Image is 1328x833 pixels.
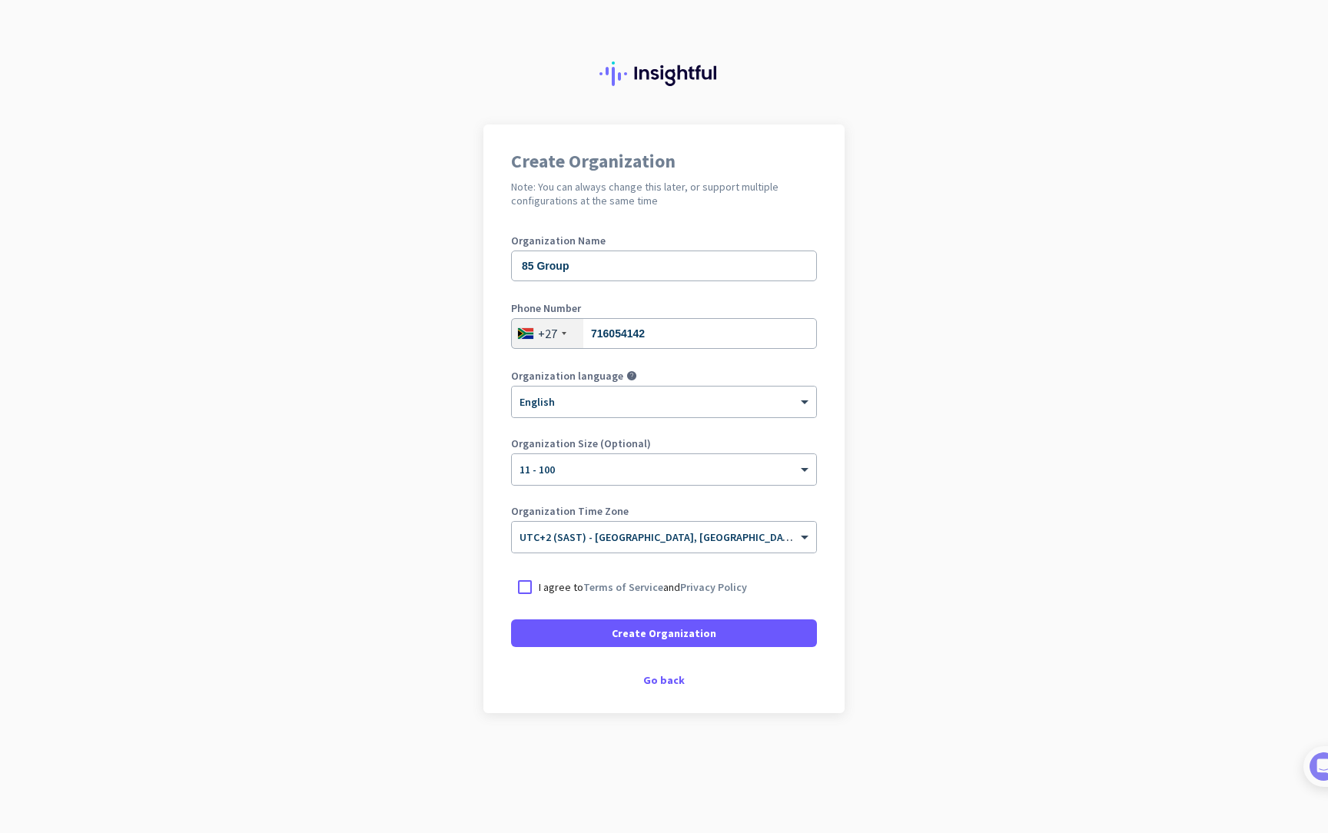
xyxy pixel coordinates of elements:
a: Privacy Policy [680,580,747,594]
button: Create Organization [511,619,817,647]
div: +27 [538,326,557,341]
h2: Note: You can always change this later, or support multiple configurations at the same time [511,180,817,207]
div: Go back [511,675,817,685]
img: Insightful [599,61,729,86]
a: Terms of Service [583,580,663,594]
input: 10 123 4567 [511,318,817,349]
label: Organization Name [511,235,817,246]
span: Create Organization [612,626,716,641]
label: Organization Size (Optional) [511,438,817,449]
p: I agree to and [539,579,747,595]
i: help [626,370,637,381]
input: What is the name of your organization? [511,251,817,281]
label: Organization Time Zone [511,506,817,516]
label: Organization language [511,370,623,381]
label: Phone Number [511,303,817,314]
h1: Create Organization [511,152,817,171]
